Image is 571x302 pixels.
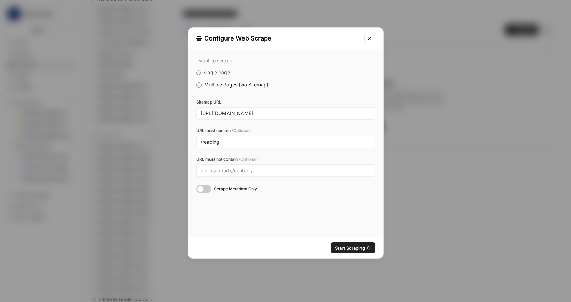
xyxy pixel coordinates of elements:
label: URL must not contain [196,156,375,162]
span: (Optional) [232,128,251,134]
span: Scrape Metadata Only [214,186,257,192]
input: e.g: /blog/,/articles/ [201,139,371,145]
div: I want to scrape... [196,58,375,64]
input: Single Page [196,70,201,75]
input: Multiple Pages (via Sitemap) [196,82,202,87]
label: URL must contain [196,128,375,134]
button: Start Scraping [331,242,375,253]
span: Single Page [203,69,230,75]
label: Sitemap URL [196,99,375,105]
span: Multiple Pages (via Sitemap) [204,82,268,88]
div: Configure Web Scrape [196,34,360,43]
input: e.g: www.example.com/sitemap.xml [201,110,371,116]
input: e.g: /support/,/contact/ [201,168,371,174]
span: Start Scraping [335,244,365,251]
span: (Optional) [239,156,258,162]
button: Close modal [364,33,375,44]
